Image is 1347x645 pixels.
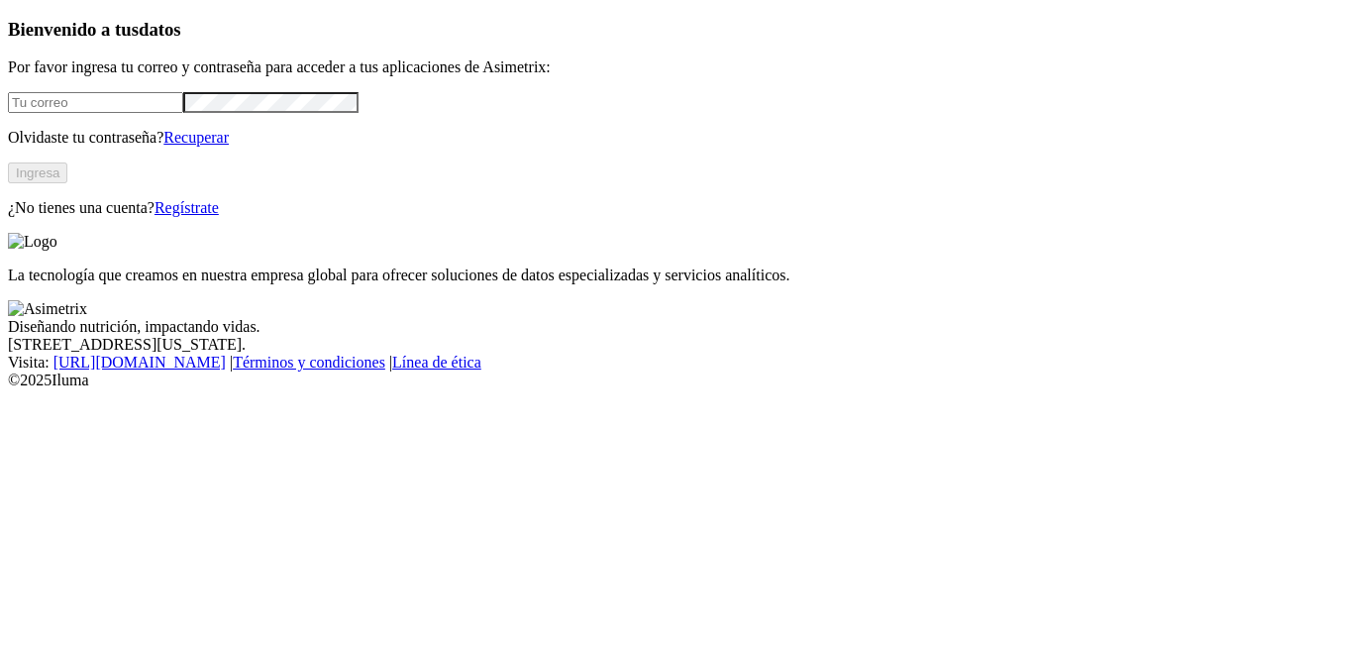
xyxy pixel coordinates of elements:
h3: Bienvenido a tus [8,19,1339,41]
input: Tu correo [8,92,183,113]
div: Visita : | | [8,354,1339,372]
a: Términos y condiciones [233,354,385,371]
p: La tecnología que creamos en nuestra empresa global para ofrecer soluciones de datos especializad... [8,267,1339,284]
button: Ingresa [8,162,67,183]
img: Asimetrix [8,300,87,318]
a: Línea de ética [392,354,481,371]
a: Regístrate [155,199,219,216]
a: [URL][DOMAIN_NAME] [53,354,226,371]
div: [STREET_ADDRESS][US_STATE]. [8,336,1339,354]
p: ¿No tienes una cuenta? [8,199,1339,217]
div: © 2025 Iluma [8,372,1339,389]
div: Diseñando nutrición, impactando vidas. [8,318,1339,336]
span: datos [139,19,181,40]
p: Olvidaste tu contraseña? [8,129,1339,147]
a: Recuperar [163,129,229,146]
p: Por favor ingresa tu correo y contraseña para acceder a tus aplicaciones de Asimetrix: [8,58,1339,76]
img: Logo [8,233,57,251]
